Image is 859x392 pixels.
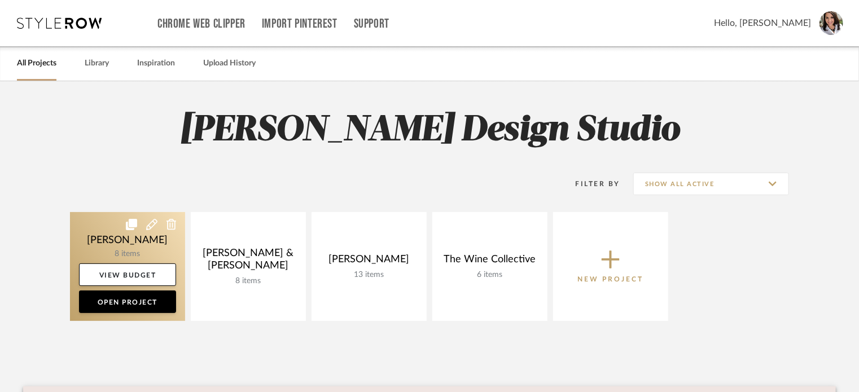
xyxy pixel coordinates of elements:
[321,270,418,280] div: 13 items
[17,56,56,71] a: All Projects
[553,212,668,321] button: New Project
[79,263,176,286] a: View Budget
[23,109,836,152] h2: [PERSON_NAME] Design Studio
[262,19,338,29] a: Import Pinterest
[321,253,418,270] div: [PERSON_NAME]
[354,19,389,29] a: Support
[441,253,538,270] div: The Wine Collective
[819,11,843,35] img: avatar
[203,56,256,71] a: Upload History
[578,274,644,285] p: New Project
[85,56,109,71] a: Library
[441,270,538,280] div: 6 items
[714,16,811,30] span: Hello, [PERSON_NAME]
[561,178,620,190] div: Filter By
[157,19,246,29] a: Chrome Web Clipper
[200,276,297,286] div: 8 items
[79,290,176,313] a: Open Project
[200,247,297,276] div: [PERSON_NAME] & [PERSON_NAME]
[137,56,175,71] a: Inspiration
